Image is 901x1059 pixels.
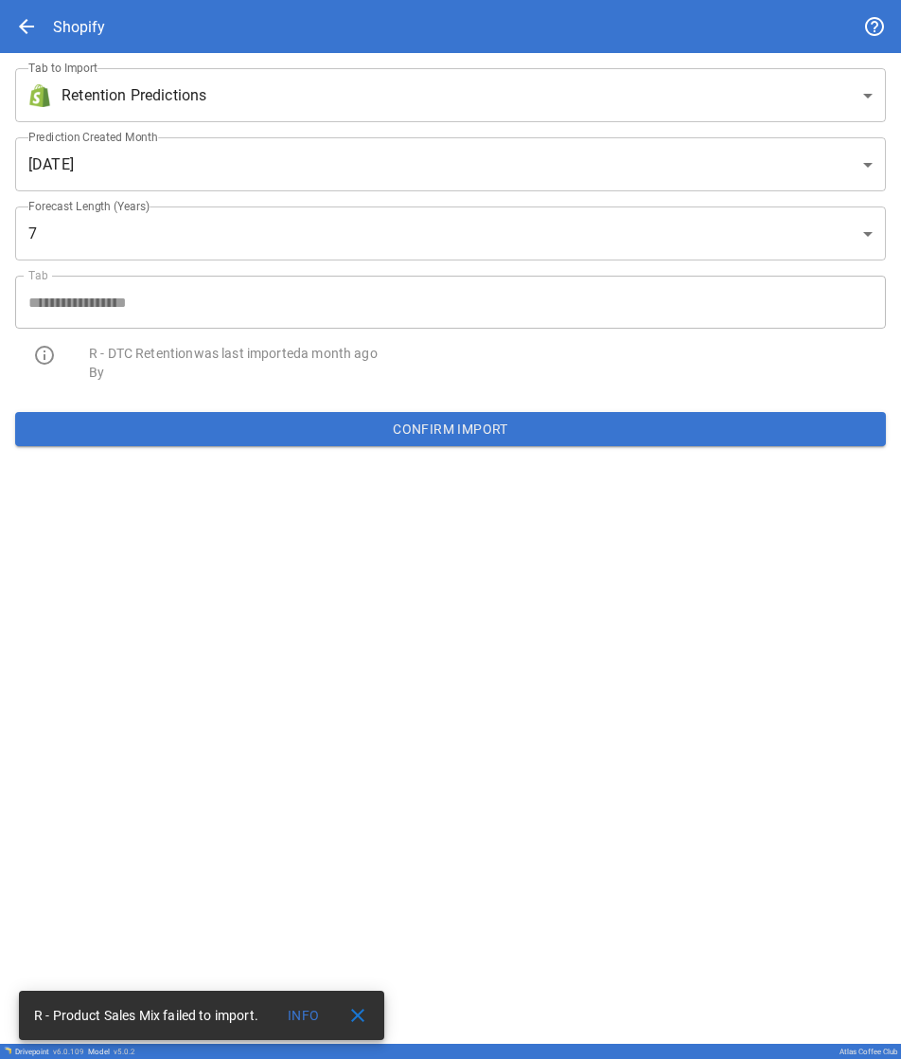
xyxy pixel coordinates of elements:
div: R - Product Sales Mix failed to import. [34,998,258,1032]
div: Atlas Coffee Club [839,1048,897,1056]
span: arrow_back [15,15,38,38]
label: Tab [28,267,48,283]
div: Shopify [53,18,105,36]
span: 7 [28,223,37,245]
button: Confirm Import [15,412,886,446]
p: By [89,363,886,382]
div: Drivepoint [15,1048,84,1056]
label: Tab to Import [28,60,97,76]
span: v 6.0.109 [53,1048,84,1056]
button: Info [274,998,334,1032]
div: Model [88,1048,135,1056]
span: [DATE] [28,153,74,176]
span: v 5.0.2 [114,1048,135,1056]
img: Drivepoint [4,1047,11,1054]
span: info_outline [33,344,56,367]
span: close [346,1004,369,1027]
label: Forecast Length (Years) [28,198,150,214]
p: R - DTC Retention was last imported a month ago [89,344,886,363]
img: brand icon not found [28,84,51,107]
span: Retention Predictions [62,84,206,107]
label: Prediction Created Month [28,129,158,145]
